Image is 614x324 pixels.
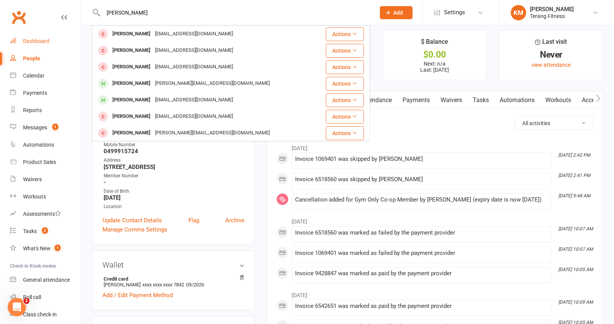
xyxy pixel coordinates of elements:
iframe: Intercom live chat [8,298,26,316]
div: [PERSON_NAME] [110,127,153,139]
div: [EMAIL_ADDRESS][DOMAIN_NAME] [153,28,235,40]
span: Settings [444,4,465,21]
div: Invoice 1069401 was marked as failed by the payment provider [295,250,548,256]
i: [DATE] 2:41 PM [558,173,590,178]
div: Date of Birth [104,188,244,195]
a: Clubworx [9,8,28,27]
a: Automations [494,91,540,109]
h3: Wallet [102,261,244,269]
input: Search... [101,7,370,18]
a: Update Contact Details [102,216,162,225]
div: [PERSON_NAME] [110,61,153,73]
button: Actions [326,60,364,74]
a: Flag [188,216,199,225]
a: What's New1 [10,240,81,257]
a: Automations [10,136,81,154]
div: Member Number [104,172,244,180]
div: [PERSON_NAME] [110,45,153,56]
div: $ Balance [421,37,448,51]
strong: - [104,179,244,186]
div: Product Sales [23,159,56,165]
div: Messages [23,124,47,131]
i: [DATE] 10:05 AM [558,267,593,272]
button: Actions [326,126,364,140]
span: 1 [23,298,30,304]
a: Manage Comms Settings [102,225,167,234]
div: Reports [23,107,42,113]
i: [DATE] 10:09 AM [558,299,593,305]
button: Actions [326,44,364,58]
div: $0.00 [390,51,480,59]
i: [DATE] 10:07 AM [558,246,593,252]
div: [EMAIL_ADDRESS][DOMAIN_NAME] [153,45,235,56]
div: [PERSON_NAME] [110,28,153,40]
i: [DATE] 2:42 PM [558,152,590,158]
div: Address [104,157,244,164]
strong: [STREET_ADDRESS] [104,164,244,170]
strong: [DATE] [104,194,244,201]
div: Terang Fitness [530,13,574,20]
div: [PERSON_NAME] [110,111,153,122]
button: Actions [326,77,364,91]
div: [PERSON_NAME][EMAIL_ADDRESS][DOMAIN_NAME] [153,78,272,89]
span: 1 [52,124,58,130]
a: Workouts [10,188,81,205]
div: Invoice 6518560 was skipped by [PERSON_NAME] [295,176,548,183]
span: 1 [54,245,61,251]
div: Dashboard [23,38,50,44]
div: What's New [23,245,51,251]
li: [PERSON_NAME] [102,275,244,289]
span: xxxx xxxx xxxx 7842 [142,282,184,288]
i: [DATE] 10:07 AM [558,226,593,231]
div: [PERSON_NAME][EMAIL_ADDRESS][DOMAIN_NAME] [153,127,272,139]
button: Actions [326,27,364,41]
div: Waivers [23,176,42,182]
li: [DATE] [276,140,593,152]
div: Roll call [23,294,41,300]
div: [PERSON_NAME] [530,6,574,13]
div: [PERSON_NAME] [110,78,153,89]
span: Add [393,10,403,16]
div: Invoice 6518560 was marked as failed by the payment provider [295,230,548,236]
li: [DATE] [276,213,593,226]
div: Workouts [23,193,46,200]
div: Assessments [23,211,61,217]
button: Add [380,6,413,19]
div: Class check-in [23,311,57,317]
a: Assessments [10,205,81,223]
a: Messages 1 [10,119,81,136]
a: Payments [10,84,81,102]
h3: Activity [276,116,593,128]
div: Mobile Number [104,141,244,149]
strong: 0499915724 [104,148,244,155]
div: Payments [23,90,47,96]
div: [EMAIL_ADDRESS][DOMAIN_NAME] [153,61,235,73]
a: Roll call [10,289,81,306]
a: Calendar [10,67,81,84]
div: Tasks [23,228,37,234]
div: Calendar [23,73,45,79]
div: Invoice 1069401 was skipped by [PERSON_NAME] [295,156,548,162]
div: Location [104,203,244,210]
a: Product Sales [10,154,81,171]
a: People [10,50,81,67]
a: Add / Edit Payment Method [102,291,173,300]
div: [EMAIL_ADDRESS][DOMAIN_NAME] [153,94,235,106]
i: [DATE] 9:48 AM [558,193,590,198]
strong: Credit card [104,276,241,282]
a: Reports [10,102,81,119]
a: General attendance kiosk mode [10,271,81,289]
a: Payments [397,91,435,109]
span: 09/2026 [186,282,204,288]
div: Automations [23,142,54,148]
a: Archive [225,216,244,225]
div: Invoice 6542651 was marked as paid by the payment provider [295,303,548,309]
div: Cancellation added for Gym Only Co-op Member by [PERSON_NAME] (expiry date is now [DATE]) [295,197,548,203]
a: Dashboard [10,33,81,50]
a: Waivers [10,171,81,188]
div: Never [506,51,596,59]
div: KM [511,5,526,20]
div: Last visit [535,37,567,51]
a: Tasks [467,91,494,109]
div: People [23,55,40,61]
